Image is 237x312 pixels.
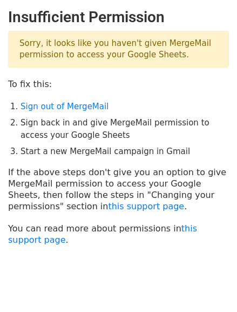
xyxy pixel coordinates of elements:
[21,117,229,141] li: Sign back in and give MergeMail permission to access your Google Sheets
[8,167,229,212] p: If the above steps don't give you an option to give MergeMail permission to access your Google Sh...
[21,145,229,158] li: Start a new MergeMail campaign in Gmail
[21,102,109,111] a: Sign out of MergeMail
[8,223,229,245] p: You can read more about permissions in .
[8,223,197,245] a: this support page
[8,31,229,68] p: Sorry, it looks like you haven't given MergeMail permission to access your Google Sheets.
[8,8,229,26] h2: Insufficient Permission
[108,201,184,211] a: this support page
[8,78,229,90] p: To fix this:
